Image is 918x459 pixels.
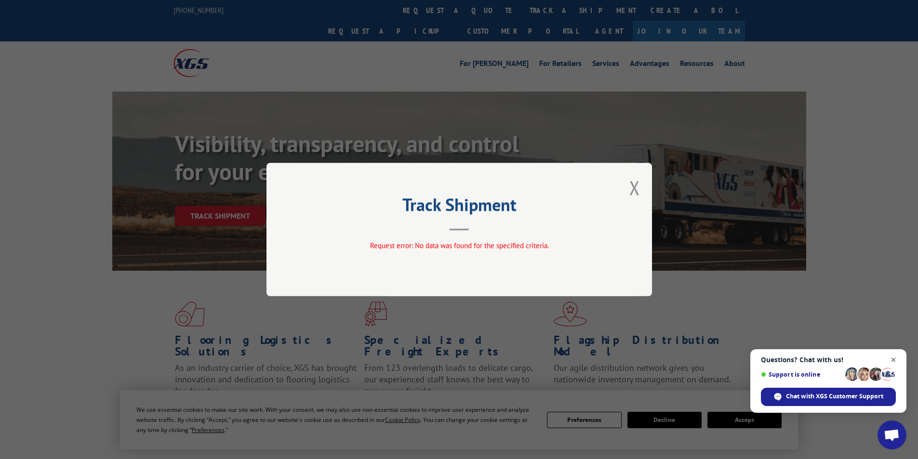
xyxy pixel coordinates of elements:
[786,392,883,401] span: Chat with XGS Customer Support
[761,388,896,406] div: Chat with XGS Customer Support
[761,356,896,364] span: Questions? Chat with us!
[370,241,548,250] span: Request error: No data was found for the specified criteria.
[878,420,906,449] div: Open chat
[888,354,900,366] span: Close chat
[761,371,842,378] span: Support is online
[629,175,640,200] button: Close modal
[315,198,604,216] h2: Track Shipment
